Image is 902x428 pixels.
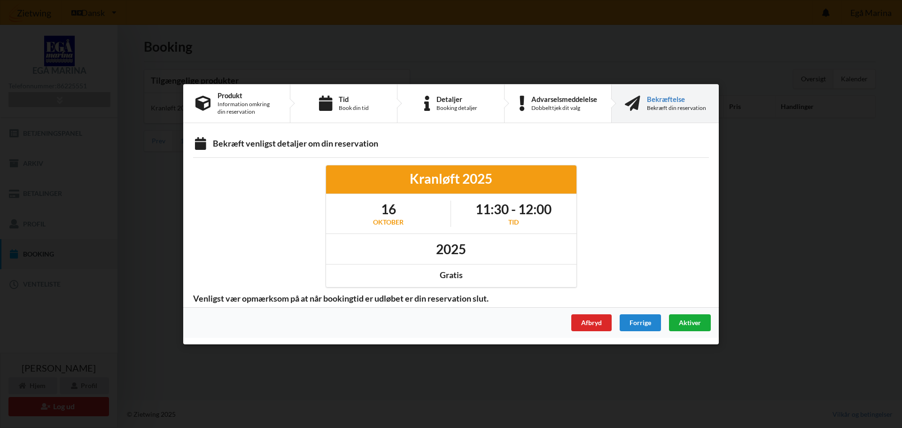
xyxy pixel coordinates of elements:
h1: 11:30 - 12:00 [475,201,552,218]
h1: 16 [373,201,404,218]
div: Advarselsmeddelelse [531,95,597,102]
div: Bekræft din reservation [647,104,706,111]
span: Venligst vær opmærksom på at når bookingtid er udløbet er din reservation slut. [187,293,495,303]
div: oktober [373,218,404,227]
div: Detaljer [436,95,477,102]
div: Bekræftelse [647,95,706,102]
div: Booking detaljer [436,104,477,111]
div: Tid [475,218,552,227]
div: Produkt [218,91,278,99]
h1: 2025 [436,240,466,257]
div: Bekræft venligst detaljer om din reservation [193,138,709,151]
span: Aktiver [679,318,701,326]
div: Afbryd [571,314,612,331]
div: Gratis [333,270,570,280]
div: Tid [339,95,369,102]
div: Dobbelttjek dit valg [531,104,597,111]
div: Kranløft 2025 [333,170,570,187]
div: Information omkring din reservation [218,100,278,115]
div: Book din tid [339,104,369,111]
div: Forrige [620,314,661,331]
